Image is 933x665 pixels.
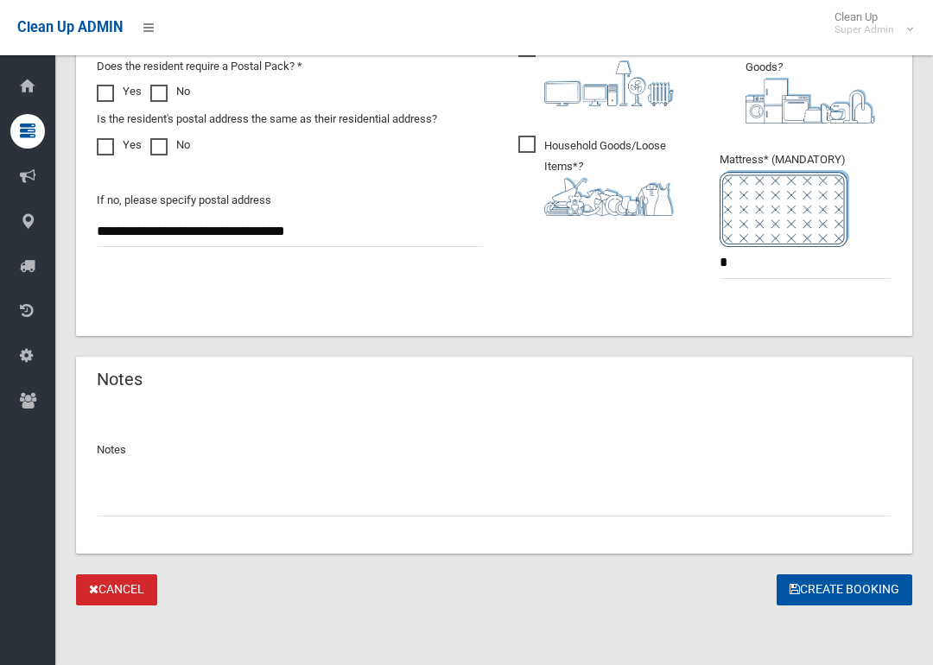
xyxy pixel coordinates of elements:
img: 394712a680b73dbc3d2a6a3a7ffe5a07.png [544,60,674,106]
i: ? [544,43,674,106]
header: Notes [76,363,163,396]
button: Create Booking [777,574,912,606]
a: Cancel [76,574,157,606]
label: Does the resident require a Postal Pack? * [97,56,302,77]
span: Mattress* (MANDATORY) [720,153,892,247]
i: ? [746,60,892,123]
label: If no, please specify postal address [97,190,271,211]
i: ? [544,160,690,216]
small: Super Admin [835,23,894,36]
label: No [150,135,190,155]
span: Household Goods/Loose Items* [518,136,690,216]
img: 36c1b0289cb1767239cdd3de9e694f19.png [746,78,875,123]
span: Electronics [518,40,674,106]
p: Notes [97,440,892,460]
span: Metal Appliances/White Goods [720,36,892,123]
label: No [150,81,190,102]
label: Yes [97,135,142,155]
span: Clean Up [826,10,911,36]
img: b13cc3517677393f34c0a387616ef184.png [544,177,674,216]
span: Clean Up ADMIN [17,19,123,35]
label: Yes [97,81,142,102]
label: Is the resident's postal address the same as their residential address? [97,109,437,130]
img: e7408bece873d2c1783593a074e5cb2f.png [720,170,849,247]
